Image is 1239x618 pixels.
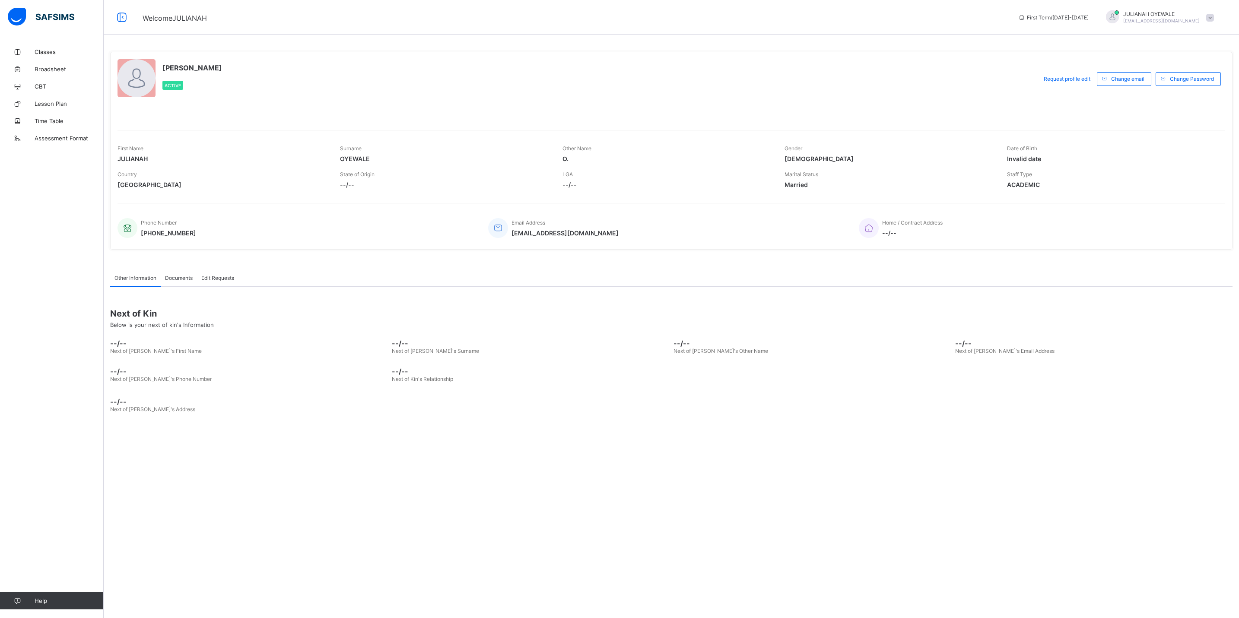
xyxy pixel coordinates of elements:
[35,135,104,142] span: Assessment Format
[165,275,193,281] span: Documents
[562,181,772,188] span: --/--
[35,597,103,604] span: Help
[511,229,619,237] span: [EMAIL_ADDRESS][DOMAIN_NAME]
[955,348,1055,354] span: Next of [PERSON_NAME]'s Email Address
[562,155,772,162] span: O.
[1170,76,1214,82] span: Change Password
[35,48,104,55] span: Classes
[1044,76,1090,82] span: Request profile edit
[201,275,234,281] span: Edit Requests
[118,171,137,177] span: Country
[882,229,943,237] span: --/--
[882,219,943,226] span: Home / Contract Address
[1111,76,1144,82] span: Change email
[674,339,951,348] span: --/--
[392,348,479,354] span: Next of [PERSON_NAME]'s Surname
[35,117,104,124] span: Time Table
[1097,10,1218,25] div: JULIANAHOYEWALE
[340,155,550,162] span: OYEWALE
[35,66,104,73] span: Broadsheet
[674,348,768,354] span: Next of [PERSON_NAME]'s Other Name
[562,171,573,177] span: LGA
[785,181,994,188] span: Married
[1007,145,1037,152] span: Date of Birth
[1123,11,1200,17] span: JULIANAH OYEWALE
[118,155,327,162] span: JULIANAH
[162,63,222,72] span: [PERSON_NAME]
[118,145,143,152] span: First Name
[141,219,177,226] span: Phone Number
[114,275,156,281] span: Other Information
[340,181,550,188] span: --/--
[340,171,375,177] span: State of Origin
[511,219,545,226] span: Email Address
[165,83,181,88] span: Active
[1123,18,1200,23] span: [EMAIL_ADDRESS][DOMAIN_NAME]
[110,321,214,328] span: Below is your next of kin's Information
[392,367,669,376] span: --/--
[118,181,327,188] span: [GEOGRAPHIC_DATA]
[110,308,1233,319] span: Next of Kin
[8,8,74,26] img: safsims
[110,397,1233,406] span: --/--
[1007,155,1217,162] span: Invalid date
[1018,14,1089,21] span: session/term information
[562,145,591,152] span: Other Name
[110,339,388,348] span: --/--
[785,145,802,152] span: Gender
[110,406,195,412] span: Next of [PERSON_NAME]'s Address
[35,83,104,90] span: CBT
[110,367,388,376] span: --/--
[392,376,453,382] span: Next of Kin's Relationship
[955,339,1233,348] span: --/--
[1007,171,1032,177] span: Staff Type
[785,171,818,177] span: Marital Status
[785,155,994,162] span: [DEMOGRAPHIC_DATA]
[35,100,104,107] span: Lesson Plan
[340,145,362,152] span: Surname
[392,339,669,348] span: --/--
[110,348,202,354] span: Next of [PERSON_NAME]'s First Name
[143,14,207,22] span: Welcome JULIANAH
[110,376,212,382] span: Next of [PERSON_NAME]'s Phone Number
[141,229,196,237] span: [PHONE_NUMBER]
[1007,181,1217,188] span: ACADEMIC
